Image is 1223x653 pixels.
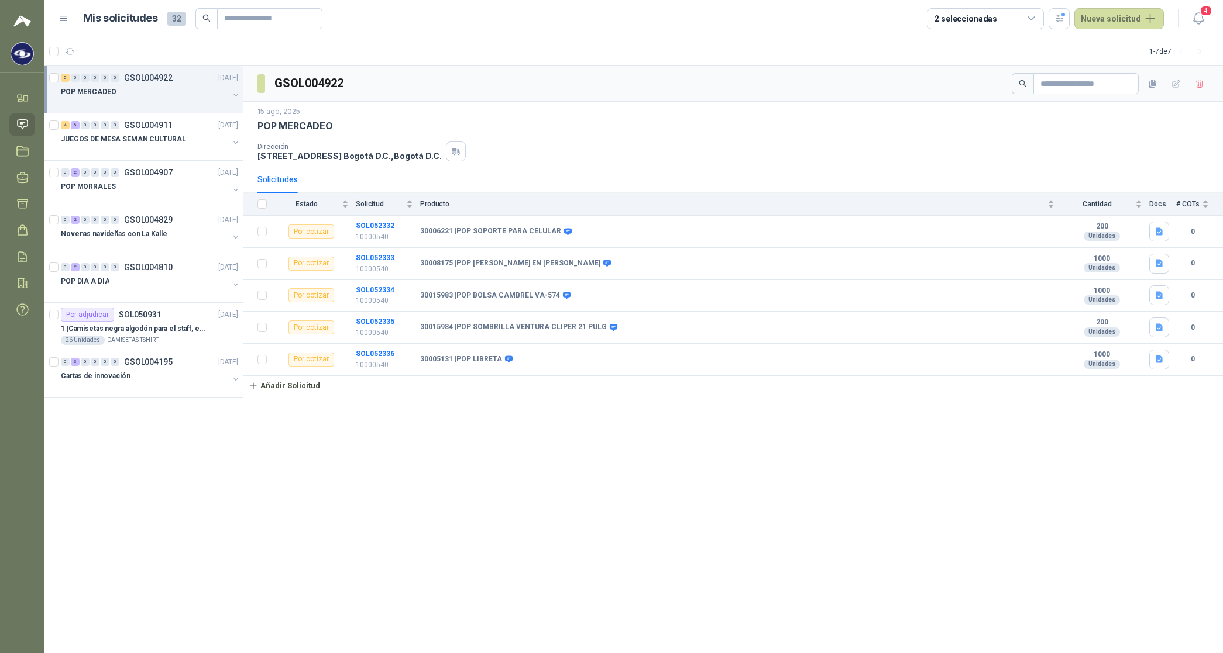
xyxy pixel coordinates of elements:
[71,358,80,366] div: 3
[288,224,334,239] div: Por cotizar
[356,317,394,326] a: SOL052335
[1084,232,1120,241] div: Unidades
[218,167,238,178] p: [DATE]
[420,259,600,268] b: 30008175 | POP [PERSON_NAME] EN [PERSON_NAME]
[124,358,173,366] p: GSOL004195
[1084,263,1120,272] div: Unidades
[71,216,80,224] div: 2
[101,121,109,129] div: 0
[71,168,80,177] div: 2
[257,120,333,132] p: POP MERCADEO
[111,216,119,224] div: 0
[288,257,334,271] div: Por cotizar
[61,263,70,271] div: 0
[1084,327,1120,337] div: Unidades
[356,193,420,216] th: Solicitud
[1176,226,1209,237] b: 0
[243,376,1223,396] a: Añadir Solicitud
[111,74,119,82] div: 0
[101,216,109,224] div: 0
[420,291,560,300] b: 30015983 | POP BOLSA CAMBREL VA-574
[71,263,80,271] div: 2
[119,310,162,319] p: SOL050931
[81,121,90,129] div: 0
[83,10,158,27] h1: Mis solicitudes
[274,74,345,92] h3: GSOL004922
[107,336,159,345] p: CAMISETAS TSHIRT
[202,14,211,22] span: search
[356,360,413,371] p: 10000540
[257,151,441,161] p: [STREET_ADDRESS] Bogotá D.C. , Bogotá D.C.
[111,121,119,129] div: 0
[111,168,119,177] div: 0
[91,168,99,177] div: 0
[71,74,80,82] div: 0
[356,350,394,358] a: SOL052336
[61,229,167,240] p: Novenas navideñas con La Kalle
[101,263,109,271] div: 0
[274,200,339,208] span: Estado
[218,120,238,131] p: [DATE]
[1061,222,1142,232] b: 200
[1176,258,1209,269] b: 0
[91,358,99,366] div: 0
[61,276,109,287] p: POP DIA A DIA
[81,216,90,224] div: 0
[61,260,241,298] a: 0 2 0 0 0 0 GSOL004810[DATE] POP DIA A DIA
[257,106,300,118] p: 15 ago, 2025
[61,168,70,177] div: 0
[218,215,238,226] p: [DATE]
[44,303,243,350] a: Por adjudicarSOL050931[DATE] 1 |Camisetas negra algodón para el staff, estampadas en espalda y fr...
[61,118,241,156] a: 4 6 0 0 0 0 GSOL004911[DATE] JUEGOS DE MESA SEMAN CULTURAL
[61,74,70,82] div: 5
[218,309,238,320] p: [DATE]
[124,121,173,129] p: GSOL004911
[124,216,173,224] p: GSOL004829
[356,254,394,262] a: SOL052333
[61,71,241,108] a: 5 0 0 0 0 0 GSOL004922[DATE] POP MERCADEO
[11,43,33,65] img: Company Logo
[935,12,997,25] div: 2 seleccionadas
[356,286,394,294] a: SOL052334
[1019,80,1027,88] span: search
[91,74,99,82] div: 0
[218,357,238,368] p: [DATE]
[356,327,413,338] p: 10000540
[81,168,90,177] div: 0
[1176,193,1223,216] th: # COTs
[111,263,119,271] div: 0
[61,355,241,392] a: 0 3 0 0 0 0 GSOL004195[DATE] Cartas de innovación
[61,336,105,345] div: 26 Unidades
[288,320,334,334] div: Por cotizar
[218,262,238,273] p: [DATE]
[61,134,186,145] p: JUEGOS DE MESA SEMAN CULTURAL
[1074,8,1164,29] button: Nueva solicitud
[420,200,1045,208] span: Producto
[61,358,70,366] div: 0
[1149,193,1176,216] th: Docs
[1176,354,1209,365] b: 0
[81,263,90,271] div: 0
[61,371,130,382] p: Cartas de innovación
[101,74,109,82] div: 0
[1188,8,1209,29] button: 4
[61,181,116,192] p: POP MORRALES
[257,173,298,186] div: Solicitudes
[288,353,334,367] div: Por cotizar
[91,263,99,271] div: 0
[274,193,356,216] th: Estado
[61,121,70,129] div: 4
[356,222,394,230] a: SOL052332
[61,213,241,250] a: 0 2 0 0 0 0 GSOL004829[DATE] Novenas navideñas con La Kalle
[356,200,404,208] span: Solicitud
[91,121,99,129] div: 0
[167,12,186,26] span: 32
[71,121,80,129] div: 6
[1084,295,1120,305] div: Unidades
[243,376,325,396] button: Añadir Solicitud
